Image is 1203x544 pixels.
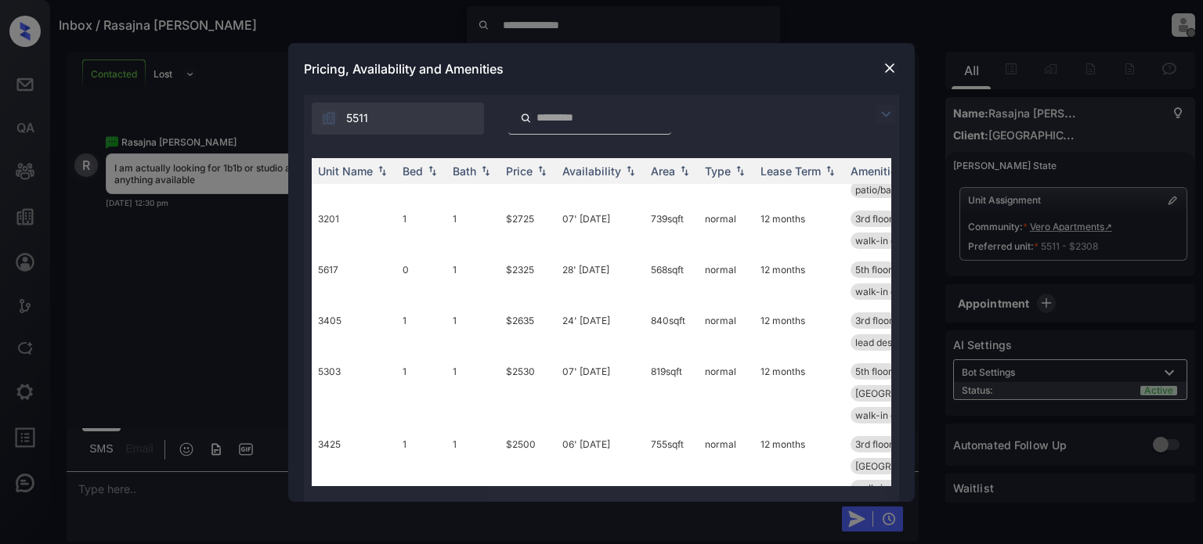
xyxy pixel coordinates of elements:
td: 24' [DATE] [556,306,645,357]
td: 1 [396,357,446,430]
td: normal [699,306,754,357]
td: 1 [396,430,446,503]
td: 3405 [312,306,396,357]
td: normal [699,204,754,255]
td: 12 months [754,430,844,503]
img: sorting [478,165,493,176]
span: patio/balcony [855,184,916,196]
div: Pricing, Availability and Amenities [288,43,915,95]
td: $2635 [500,306,556,357]
td: 0 [396,255,446,306]
div: Price [506,164,533,178]
td: 07' [DATE] [556,357,645,430]
td: 1 [396,204,446,255]
span: 3rd floor [855,213,893,225]
span: 5511 [346,110,368,127]
td: 568 sqft [645,255,699,306]
span: walk-in closet [855,235,917,247]
td: 12 months [754,306,844,357]
span: 3rd floor [855,438,893,450]
td: 12 months [754,357,844,430]
td: 1 [446,306,500,357]
td: $2325 [500,255,556,306]
td: 28' [DATE] [556,255,645,306]
td: 1 [446,204,500,255]
img: icon-zuma [876,105,895,124]
img: sorting [732,165,748,176]
span: walk-in closet [855,482,917,494]
img: sorting [822,165,838,176]
td: 07' [DATE] [556,204,645,255]
td: 1 [446,357,500,430]
td: 3201 [312,204,396,255]
img: close [882,60,898,76]
img: sorting [677,165,692,176]
span: 5th floor [855,264,892,276]
td: $2500 [500,430,556,503]
td: normal [699,430,754,503]
td: 1 [396,306,446,357]
td: 5617 [312,255,396,306]
div: Amenities [851,164,903,178]
td: normal [699,255,754,306]
td: 819 sqft [645,357,699,430]
span: 3rd floor [855,315,893,326]
span: walk-in closet [855,286,917,297]
td: 1 [446,430,500,503]
td: 12 months [754,204,844,255]
img: sorting [424,165,440,176]
span: [GEOGRAPHIC_DATA] [855,460,952,472]
td: 840 sqft [645,306,699,357]
td: 3425 [312,430,396,503]
td: normal [699,357,754,430]
td: 12 months [754,255,844,306]
img: sorting [534,165,550,176]
div: Availability [562,164,621,178]
td: $2530 [500,357,556,430]
td: 755 sqft [645,430,699,503]
span: 5th floor [855,366,892,377]
span: walk-in closet [855,409,917,421]
div: Bed [403,164,423,178]
td: 1 [446,255,500,306]
span: lead design pac... [855,337,931,348]
td: 06' [DATE] [556,430,645,503]
img: sorting [623,165,638,176]
div: Bath [453,164,476,178]
img: sorting [374,165,390,176]
td: 5303 [312,357,396,430]
img: icon-zuma [321,110,337,126]
div: Type [705,164,731,178]
td: $2725 [500,204,556,255]
img: icon-zuma [520,111,532,125]
div: Area [651,164,675,178]
span: [GEOGRAPHIC_DATA] [855,387,952,399]
td: 739 sqft [645,204,699,255]
div: Lease Term [760,164,821,178]
div: Unit Name [318,164,373,178]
